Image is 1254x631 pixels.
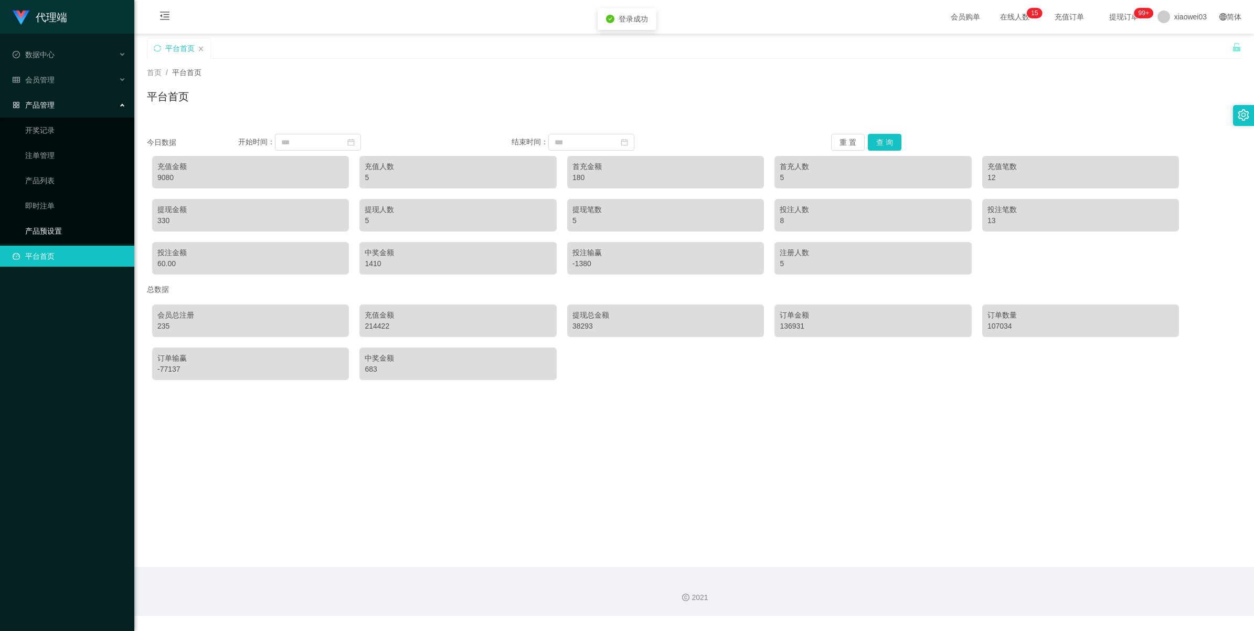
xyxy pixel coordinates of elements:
[572,321,759,332] div: 38293
[147,68,162,77] span: 首页
[572,161,759,172] div: 首充金额
[572,247,759,258] div: 投注输赢
[780,172,966,183] div: 5
[13,51,20,58] i: 图标: check-circle-o
[13,101,55,109] span: 产品管理
[780,215,966,226] div: 8
[995,13,1035,20] span: 在线人数
[365,172,551,183] div: 5
[157,353,344,364] div: 订单输赢
[25,145,126,166] a: 注单管理
[157,364,344,375] div: -77137
[512,138,548,146] span: 结束时间：
[780,247,966,258] div: 注册人数
[682,594,689,601] i: 图标: copyright
[780,204,966,215] div: 投注人数
[147,1,183,34] i: 图标: menu-fold
[365,247,551,258] div: 中奖金额
[780,321,966,332] div: 136931
[365,353,551,364] div: 中奖金额
[1104,13,1144,20] span: 提现订单
[157,258,344,269] div: 60.00
[780,161,966,172] div: 首充人数
[143,592,1246,603] div: 2021
[238,138,275,146] span: 开始时间：
[365,215,551,226] div: 5
[147,89,189,104] h1: 平台首页
[157,310,344,321] div: 会员总注册
[1232,43,1241,52] i: 图标: unlock
[868,134,901,151] button: 查 询
[147,280,1241,299] div: 总数据
[157,204,344,215] div: 提现金额
[157,321,344,332] div: 235
[147,137,238,148] div: 今日数据
[1027,8,1042,18] sup: 15
[25,195,126,216] a: 即时注单
[780,310,966,321] div: 订单金额
[572,172,759,183] div: 180
[1219,13,1227,20] i: 图标: global
[365,204,551,215] div: 提现人数
[172,68,201,77] span: 平台首页
[987,172,1174,183] div: 12
[365,310,551,321] div: 充值金额
[154,45,161,52] i: 图标: sync
[13,76,20,83] i: 图标: table
[987,161,1174,172] div: 充值笔数
[157,172,344,183] div: 9080
[621,139,628,146] i: 图标: calendar
[25,170,126,191] a: 产品列表
[619,15,648,23] span: 登录成功
[1049,13,1089,20] span: 充值订单
[13,13,67,21] a: 代理端
[347,139,355,146] i: 图标: calendar
[25,220,126,241] a: 产品预设置
[157,161,344,172] div: 充值金额
[572,258,759,269] div: -1380
[25,120,126,141] a: 开奖记录
[157,215,344,226] div: 330
[13,10,29,25] img: logo.9652507e.png
[13,246,126,267] a: 图标: dashboard平台首页
[365,321,551,332] div: 214422
[166,68,168,77] span: /
[1238,109,1249,121] i: 图标: setting
[1031,8,1035,18] p: 1
[987,310,1174,321] div: 订单数量
[165,38,195,58] div: 平台首页
[1134,8,1153,18] sup: 1094
[572,215,759,226] div: 5
[157,247,344,258] div: 投注金额
[987,204,1174,215] div: 投注笔数
[365,161,551,172] div: 充值人数
[780,258,966,269] div: 5
[365,364,551,375] div: 683
[572,204,759,215] div: 提现笔数
[13,101,20,109] i: 图标: appstore-o
[198,46,204,52] i: 图标: close
[36,1,67,34] h1: 代理端
[365,258,551,269] div: 1410
[13,76,55,84] span: 会员管理
[572,310,759,321] div: 提现总金额
[1035,8,1038,18] p: 5
[606,15,614,23] i: icon: check-circle
[987,215,1174,226] div: 13
[987,321,1174,332] div: 107034
[831,134,865,151] button: 重 置
[13,50,55,59] span: 数据中心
